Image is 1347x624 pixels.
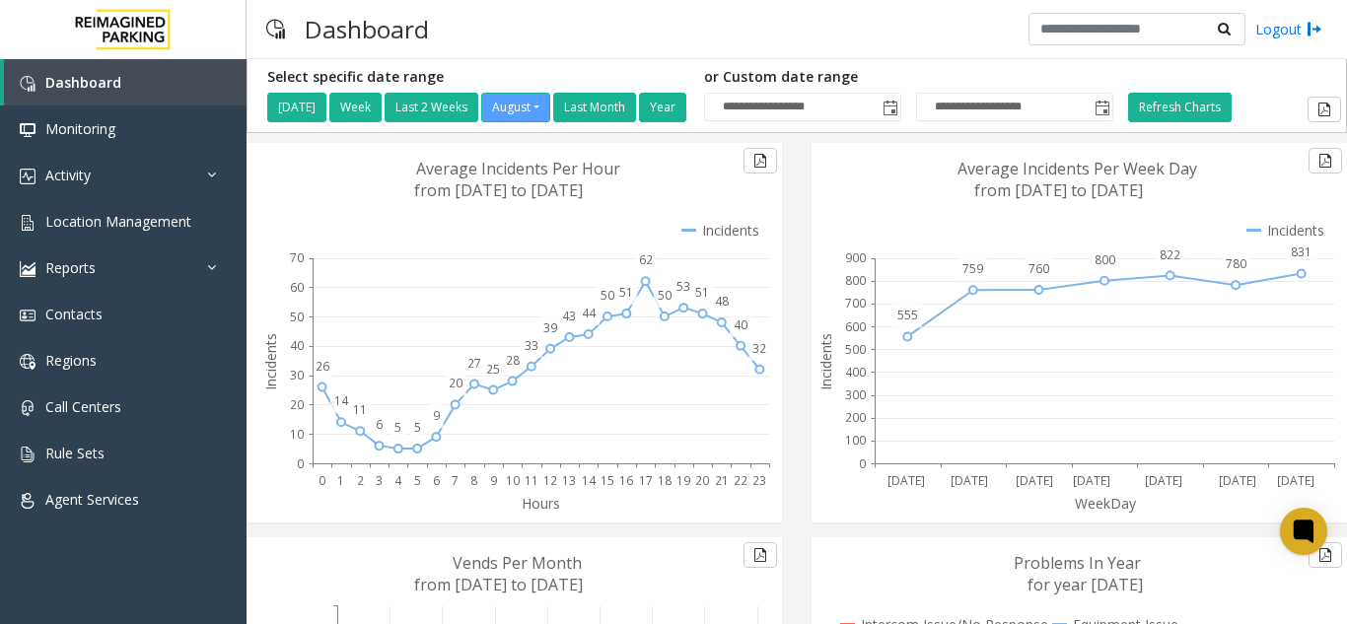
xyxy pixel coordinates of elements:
[45,258,96,277] span: Reports
[290,249,304,266] text: 70
[394,472,402,489] text: 4
[639,251,653,268] text: 62
[897,307,918,323] text: 555
[20,493,35,509] img: 'icon'
[1255,19,1322,39] a: Logout
[295,5,439,53] h3: Dashboard
[752,472,766,489] text: 23
[601,472,614,489] text: 15
[329,93,382,122] button: Week
[45,212,191,231] span: Location Management
[845,318,866,335] text: 600
[1160,246,1180,263] text: 822
[452,472,459,489] text: 7
[490,472,497,489] text: 9
[582,305,597,321] text: 44
[658,472,672,489] text: 18
[715,293,729,310] text: 48
[266,5,285,53] img: pageIcon
[1277,472,1314,489] text: [DATE]
[951,472,988,489] text: [DATE]
[1226,255,1246,272] text: 780
[957,158,1197,179] text: Average Incidents Per Week Day
[734,472,747,489] text: 22
[20,122,35,138] img: 'icon'
[506,472,520,489] text: 10
[619,472,633,489] text: 16
[453,552,582,574] text: Vends Per Month
[553,93,636,122] button: Last Month
[353,401,367,418] text: 11
[522,494,560,513] text: Hours
[45,444,105,462] span: Rule Sets
[715,472,729,489] text: 21
[734,316,747,333] text: 40
[357,472,364,489] text: 2
[414,179,583,201] text: from [DATE] to [DATE]
[1309,148,1342,173] button: Export to pdf
[45,397,121,416] span: Call Centers
[394,419,401,436] text: 5
[1145,472,1182,489] text: [DATE]
[290,367,304,383] text: 30
[376,416,383,433] text: 6
[45,351,97,370] span: Regions
[845,386,866,403] text: 300
[887,472,925,489] text: [DATE]
[481,93,550,122] button: August
[1075,494,1137,513] text: WeekDay
[290,279,304,296] text: 60
[1091,94,1112,121] span: Toggle popup
[619,284,633,301] text: 51
[1014,552,1141,574] text: Problems In Year
[20,308,35,323] img: 'icon'
[20,169,35,184] img: 'icon'
[45,166,91,184] span: Activity
[20,76,35,92] img: 'icon'
[290,309,304,325] text: 50
[290,396,304,413] text: 20
[449,375,462,391] text: 20
[845,341,866,358] text: 500
[1308,97,1341,122] button: Export to pdf
[376,472,383,489] text: 3
[486,361,500,378] text: 25
[1291,243,1312,260] text: 831
[261,333,280,390] text: Incidents
[297,455,304,472] text: 0
[676,278,690,295] text: 53
[744,542,777,568] button: Export to pdf
[416,158,620,179] text: Average Incidents Per Hour
[845,432,866,449] text: 100
[845,249,866,266] text: 900
[752,340,766,357] text: 32
[467,355,481,372] text: 27
[639,472,653,489] text: 17
[525,472,538,489] text: 11
[525,337,538,354] text: 33
[658,287,672,304] text: 50
[1307,19,1322,39] img: logout
[433,407,440,424] text: 9
[1309,542,1342,568] button: Export to pdf
[695,472,709,489] text: 20
[1128,93,1232,122] button: Refresh Charts
[290,426,304,443] text: 10
[414,574,583,595] text: from [DATE] to [DATE]
[334,392,349,409] text: 14
[20,447,35,462] img: 'icon'
[562,308,576,324] text: 43
[20,400,35,416] img: 'icon'
[20,261,35,277] img: 'icon'
[20,215,35,231] img: 'icon'
[695,284,709,301] text: 51
[4,59,247,105] a: Dashboard
[1028,260,1049,277] text: 760
[45,73,121,92] span: Dashboard
[816,333,835,390] text: Incidents
[676,472,690,489] text: 19
[316,358,329,375] text: 26
[45,119,115,138] span: Monitoring
[1016,472,1053,489] text: [DATE]
[974,179,1143,201] text: from [DATE] to [DATE]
